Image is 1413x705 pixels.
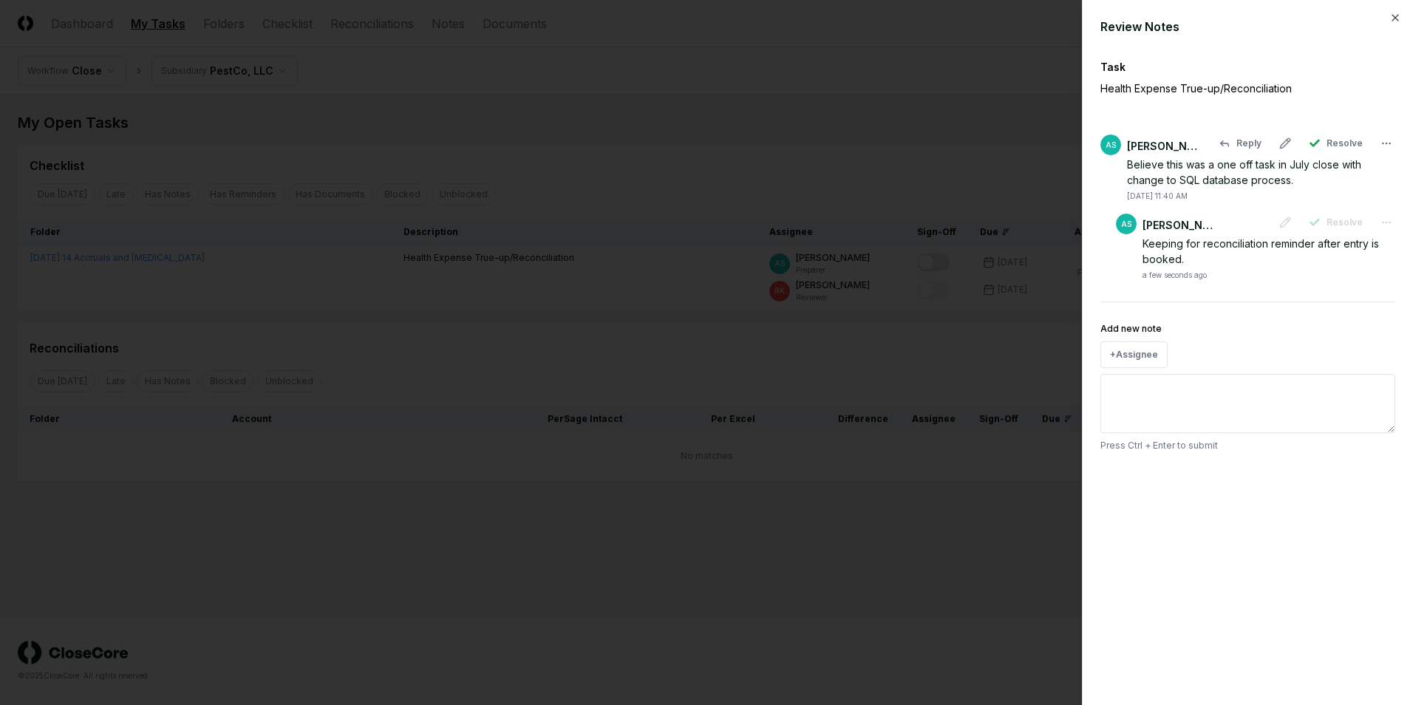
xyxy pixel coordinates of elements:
[1210,130,1270,157] button: Reply
[1121,219,1131,230] span: AS
[1127,191,1188,202] div: [DATE] 11:40 AM
[1100,18,1395,35] div: Review Notes
[1100,323,1162,334] label: Add new note
[1100,439,1395,452] p: Press Ctrl + Enter to submit
[1327,137,1363,150] span: Resolve
[1327,216,1363,229] span: Resolve
[1143,217,1216,233] div: [PERSON_NAME]
[1100,59,1395,75] div: Task
[1300,130,1372,157] button: Resolve
[1143,236,1395,267] div: Keeping for reconciliation reminder after entry is booked.
[1100,341,1168,368] button: +Assignee
[1127,157,1395,188] div: Believe this was a one off task in July close with change to SQL database process.
[1300,209,1372,236] button: Resolve
[1106,140,1116,151] span: AS
[1127,138,1201,154] div: [PERSON_NAME]
[1100,81,1344,96] p: Health Expense True-up/Reconciliation
[1143,270,1207,281] div: a few seconds ago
